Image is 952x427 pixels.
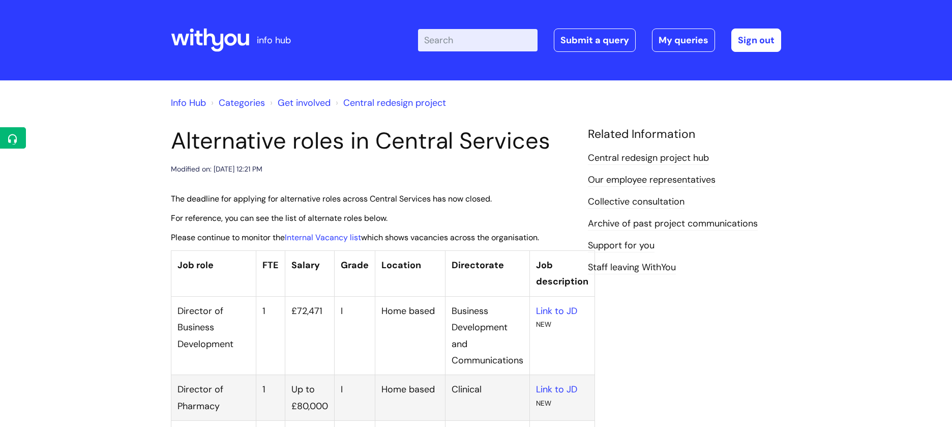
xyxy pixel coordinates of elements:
[333,95,446,111] li: Central redesign project
[536,320,551,329] sup: NEW
[343,97,446,109] a: Central redesign project
[209,95,265,111] li: Solution home
[256,251,285,297] th: FTE
[418,29,781,52] div: | -
[171,193,492,204] span: The deadline for applying for alternative roles across Central Services has now closed.
[536,399,551,408] sup: NEW
[536,383,577,395] a: Link to JD
[285,375,335,421] td: Up to £80,000
[731,29,781,52] a: Sign out
[588,239,654,252] a: Support for you
[171,213,388,223] span: For reference, you can see the list of alternate roles below.
[171,163,262,176] div: Modified on: [DATE] 12:21 PM
[445,375,530,421] td: Clinical
[285,232,361,243] a: Internal Vacancy list
[375,296,445,375] td: Home based
[588,152,709,165] a: Central redesign project hub
[530,251,595,297] th: Job description
[267,95,331,111] li: Get involved
[418,29,538,51] input: Search
[285,296,335,375] td: £72,471
[554,29,636,52] a: Submit a query
[375,251,445,297] th: Location
[171,296,256,375] td: Director of Business Development
[335,375,375,421] td: I
[652,29,715,52] a: My queries
[219,97,265,109] a: Categories
[588,261,676,274] a: Staff leaving WithYou
[375,375,445,421] td: Home based
[171,375,256,421] td: Director of Pharmacy
[285,251,335,297] th: Salary
[171,127,573,155] h1: Alternative roles in Central Services
[278,97,331,109] a: Get involved
[588,217,758,231] a: Archive of past project communications
[588,127,781,141] h4: Related Information
[171,232,539,243] span: Please continue to monitor the which shows vacancies across the organisation.
[445,296,530,375] td: Business Development and Communications
[588,195,685,209] a: Collective consultation
[445,251,530,297] th: Directorate
[335,296,375,375] td: I
[256,296,285,375] td: 1
[171,251,256,297] th: Job role
[536,305,577,317] a: Link to JD
[588,174,716,187] a: Our employee representatives
[171,97,206,109] a: Info Hub
[256,375,285,421] td: 1
[335,251,375,297] th: Grade
[257,32,291,48] p: info hub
